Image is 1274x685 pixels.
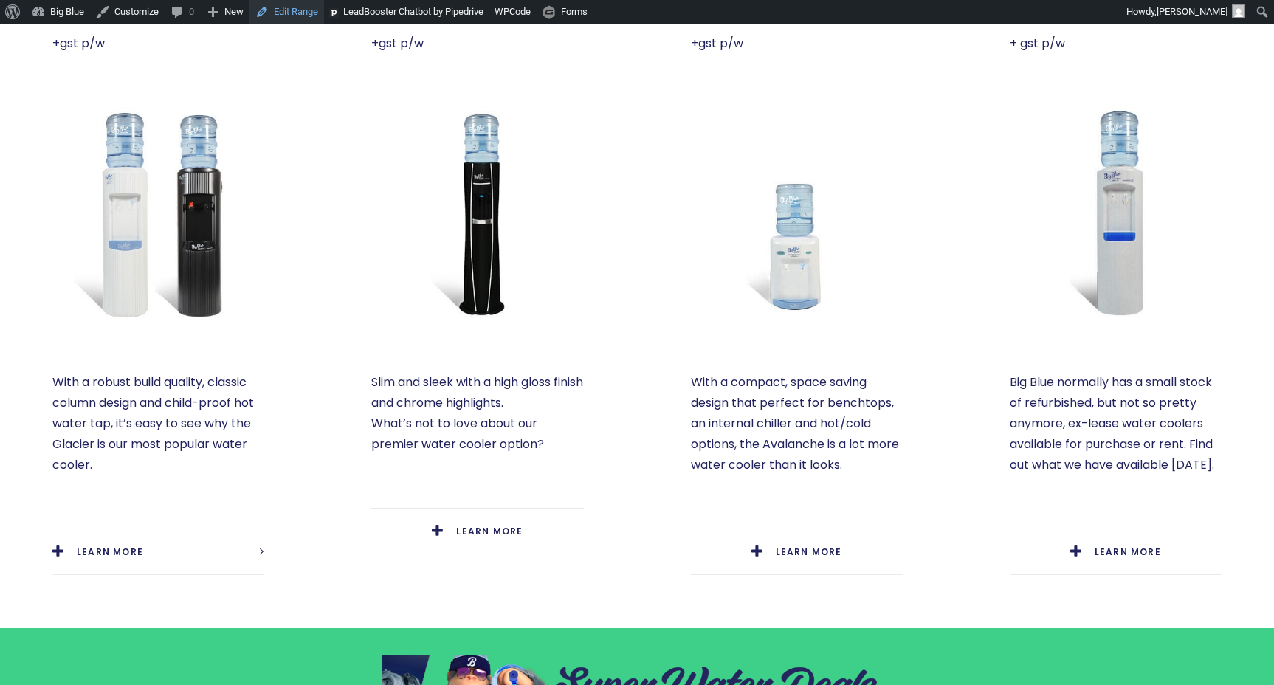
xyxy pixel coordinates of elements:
a: LEARN MORE [52,529,264,574]
p: With a compact, space saving design that perfect for benchtops, an internal chiller and hot/cold ... [691,372,903,475]
a: LEARN MORE [691,529,903,574]
p: Big Blue normally has a small stock of refurbished, but not so pretty anymore, ex-lease water coo... [1010,372,1222,475]
p: Slim and sleek with a high gloss finish and chrome highlights. What’s not to love about our premi... [371,372,583,455]
a: Avalanche [691,107,903,319]
p: +gst p/w [691,33,903,54]
a: Refurbished [1010,107,1222,319]
p: + gst p/w [1010,33,1222,54]
a: LEARN MORE [371,509,583,554]
iframe: Chatbot [1177,588,1253,664]
a: LEARN MORE [1010,529,1222,574]
span: LEARN MORE [776,545,842,558]
p: +gst p/w [52,33,264,54]
span: LEARN MORE [456,525,523,537]
p: With a robust build quality, classic column design and child-proof hot water tap, it’s easy to se... [52,372,264,475]
img: logo.svg [329,8,339,18]
a: Fill your own Everest Elite [371,107,583,319]
a: Fill your own Glacier [52,107,264,319]
p: +gst p/w [371,33,583,54]
span: [PERSON_NAME] [1157,6,1227,17]
span: LEARN MORE [1095,545,1161,558]
span: LEARN MORE [77,545,143,558]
